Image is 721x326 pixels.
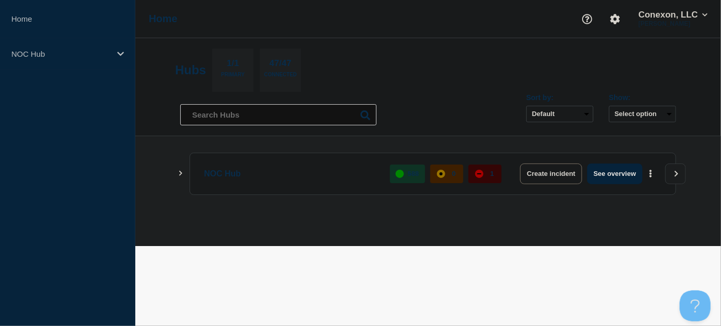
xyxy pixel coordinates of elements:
button: Select option [609,106,676,122]
p: 588 [408,170,419,177]
input: Search Hubs [180,104,377,125]
div: Sort by: [526,93,593,102]
iframe: Help Scout Beacon - Open [680,290,711,321]
p: 1/1 [223,58,243,72]
button: View [665,164,686,184]
button: More actions [644,164,657,183]
button: Create incident [520,164,582,184]
button: Conexon, LLC [636,10,710,20]
button: See overview [587,164,642,184]
button: Account settings [604,8,626,30]
h2: Hubs [175,63,206,77]
button: Support [576,8,598,30]
p: [PERSON_NAME] [636,20,710,27]
div: down [475,170,483,178]
p: Primary [221,72,245,83]
div: affected [437,170,445,178]
p: NOC Hub [11,50,111,58]
p: 0 [452,170,456,177]
div: Show: [609,93,676,102]
div: up [396,170,404,178]
select: Sort by [526,106,593,122]
p: Connected [264,72,296,83]
h1: Home [149,13,178,25]
p: 1 [490,170,494,177]
p: NOC Hub [204,164,378,184]
p: 47/47 [265,58,295,72]
button: Show Connected Hubs [178,170,183,177]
